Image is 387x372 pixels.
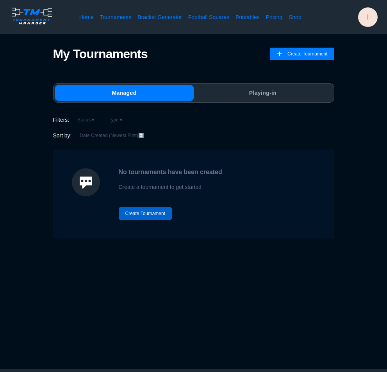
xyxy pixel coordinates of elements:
h1: My Tournaments [53,46,148,61]
a: Shop [289,13,301,21]
button: Type▼ [103,115,128,125]
button: I [358,7,378,27]
button: Create Tournament [270,48,334,60]
p: Create a tournament to get started [119,182,222,192]
a: Football Squares [188,13,229,21]
a: Home [79,13,94,21]
button: Status▼ [72,115,100,125]
a: Bracket Generator [137,13,182,21]
a: Pricing [266,13,282,21]
button: Managed [55,85,194,101]
a: Printables [235,13,260,21]
div: ishiku [358,7,378,27]
button: Playing-in [194,85,332,101]
span: Sort by: [53,132,72,139]
h2: No tournaments have been created [119,168,222,176]
span: Filters: [53,116,70,124]
img: logo.ffa97a18e3bf2c7d.png [9,6,54,26]
button: Create Tournament [119,207,172,220]
span: Create Tournament [287,48,328,60]
button: Date Created (Newest First)↕️ [75,131,149,140]
a: Tournaments [100,13,131,21]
